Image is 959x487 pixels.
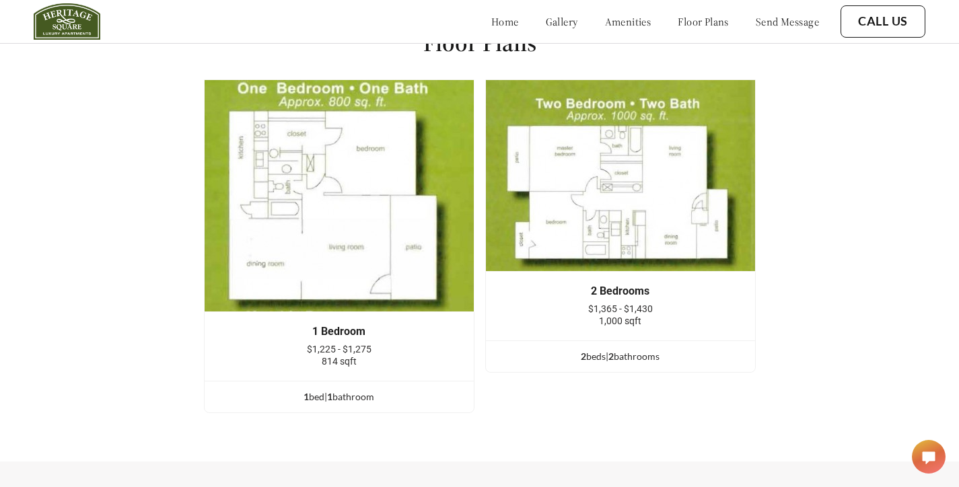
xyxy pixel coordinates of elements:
[423,28,536,58] h1: Floor Plans
[491,15,519,28] a: home
[506,285,735,297] div: 2 Bedrooms
[756,15,819,28] a: send message
[599,315,641,326] span: 1,000 sqft
[225,326,454,338] div: 1 Bedroom
[304,391,309,402] span: 1
[841,5,925,38] button: Call Us
[588,303,653,314] span: $1,365 - $1,430
[605,15,651,28] a: amenities
[485,79,756,272] img: example
[322,356,357,367] span: 814 sqft
[327,391,332,402] span: 1
[205,389,474,404] div: bed | bathroom
[858,14,908,29] a: Call Us
[204,79,474,312] img: example
[486,349,755,364] div: bed s | bathroom s
[546,15,578,28] a: gallery
[34,3,100,40] img: heritage_square_logo.jpg
[307,344,371,354] span: $1,225 - $1,275
[678,15,729,28] a: floor plans
[608,350,614,362] span: 2
[581,350,586,362] span: 2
